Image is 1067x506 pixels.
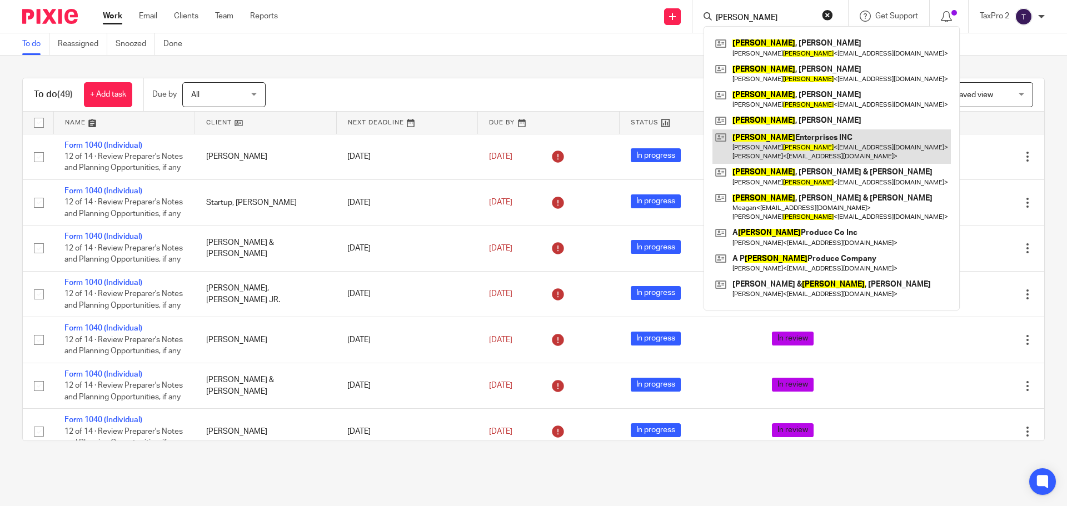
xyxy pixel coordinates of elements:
td: [PERSON_NAME] [195,317,337,363]
td: [DATE] [336,179,478,225]
span: 12 of 14 · Review Preparer's Notes and Planning Opportunities, if any [64,244,183,264]
span: In review [772,378,814,392]
h1: To do [34,89,73,101]
a: To do [22,33,49,55]
a: Team [215,11,233,22]
a: Reports [250,11,278,22]
span: In review [772,423,814,437]
span: 12 of 14 · Review Preparer's Notes and Planning Opportunities, if any [64,336,183,355]
span: In progress [631,286,681,300]
a: Form 1040 (Individual) [64,370,142,378]
span: 12 of 14 · Review Preparer's Notes and Planning Opportunities, if any [64,153,183,172]
a: Form 1040 (Individual) [64,416,142,424]
td: [PERSON_NAME], [PERSON_NAME] JR. [195,271,337,317]
td: [DATE] [336,134,478,179]
td: [DATE] [336,226,478,271]
td: [DATE] [336,271,478,317]
a: + Add task [84,82,132,107]
span: (49) [57,90,73,99]
span: [DATE] [489,199,512,207]
td: [PERSON_NAME] & [PERSON_NAME] [195,363,337,408]
td: [DATE] [336,317,478,363]
span: 12 of 14 · Review Preparer's Notes and Planning Opportunities, if any [64,382,183,401]
p: Due by [152,89,177,100]
a: Form 1040 (Individual) [64,233,142,241]
button: Clear [822,9,833,21]
span: 12 of 14 · Review Preparer's Notes and Planning Opportunities, if any [64,428,183,447]
span: In progress [631,378,681,392]
span: [DATE] [489,244,512,252]
a: Done [163,33,191,55]
span: All [191,91,200,99]
span: In review [772,332,814,345]
span: In progress [631,423,681,437]
td: [PERSON_NAME] [195,409,337,454]
p: TaxPro 2 [980,11,1009,22]
span: [DATE] [489,382,512,389]
a: Form 1040 (Individual) [64,279,142,287]
span: In progress [631,148,681,162]
input: Search [715,13,815,23]
span: In progress [631,332,681,345]
span: In progress [631,194,681,208]
span: Select saved view [931,91,993,99]
span: [DATE] [489,336,512,344]
img: Pixie [22,9,78,24]
img: svg%3E [1015,8,1033,26]
td: [DATE] [336,409,478,454]
td: [PERSON_NAME] [195,134,337,179]
a: Email [139,11,157,22]
a: Snoozed [116,33,155,55]
a: Clients [174,11,198,22]
span: Get Support [875,12,918,20]
a: Form 1040 (Individual) [64,324,142,332]
span: [DATE] [489,428,512,435]
a: Form 1040 (Individual) [64,142,142,149]
a: Work [103,11,122,22]
a: Form 1040 (Individual) [64,187,142,195]
span: In progress [631,240,681,254]
td: [DATE] [336,363,478,408]
span: [DATE] [489,153,512,161]
td: Startup, [PERSON_NAME] [195,179,337,225]
span: 12 of 14 · Review Preparer's Notes and Planning Opportunities, if any [64,290,183,309]
span: [DATE] [489,290,512,298]
a: Reassigned [58,33,107,55]
td: [PERSON_NAME] & [PERSON_NAME] [195,226,337,271]
span: 12 of 14 · Review Preparer's Notes and Planning Opportunities, if any [64,199,183,218]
